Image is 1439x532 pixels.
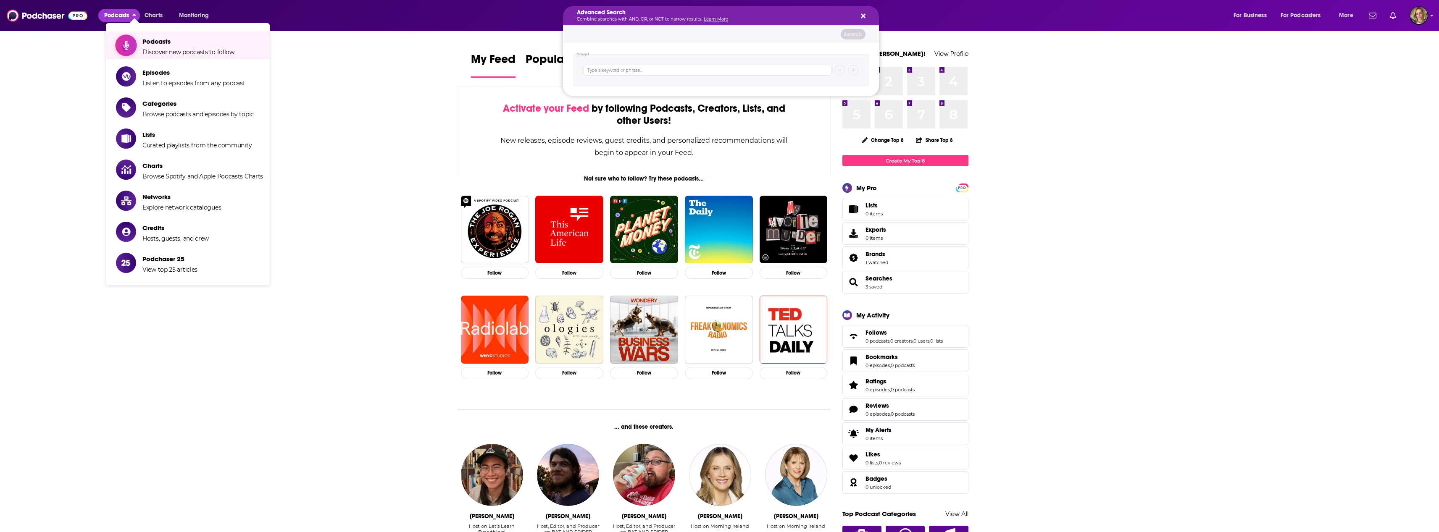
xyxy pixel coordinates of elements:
img: Podchaser - Follow, Share and Rate Podcasts [7,8,87,24]
h4: Group 1 [576,52,589,56]
div: Host on Morning Ireland [767,523,825,529]
span: Episodes [142,68,245,76]
button: Share Top 8 [915,132,953,148]
a: Reviews [845,404,862,415]
button: open menu [1228,9,1277,22]
span: Activate your Feed [503,102,589,115]
span: Bookmarks [866,353,898,361]
a: Likes [866,451,901,458]
a: Welcome [PERSON_NAME]! [842,50,926,58]
span: Browse podcasts and episodes by topic [142,110,254,118]
a: View Profile [934,50,968,58]
a: 0 users [913,338,929,344]
a: 1 watched [866,259,888,265]
button: Show profile menu [1410,6,1428,25]
button: close menu [98,9,140,22]
button: Follow [535,267,603,279]
div: My Activity [856,311,889,319]
div: Not sure who to follow? Try these podcasts... [458,175,831,182]
div: New releases, episode reviews, guest credits, and personalized recommendations will begin to appe... [500,134,789,159]
span: More [1339,10,1353,21]
span: Exports [866,226,886,233]
span: Listen to episodes from any podcast [142,79,245,87]
span: Lists [866,202,878,209]
a: View All [945,510,968,518]
span: Likes [866,451,880,458]
a: TED Talks Daily [760,296,828,364]
img: Ologies with Alie Ward [535,296,603,364]
a: 0 episodes [866,411,890,417]
button: Follow [461,267,529,279]
span: Charts [142,162,263,170]
a: Bookmarks [845,355,862,367]
a: Brands [866,250,888,258]
span: My Alerts [866,426,892,434]
img: Audrey Carville [689,444,751,506]
a: Freakonomics Radio [685,296,753,364]
a: 0 podcasts [866,338,889,344]
span: Likes [842,447,968,469]
a: Follows [845,330,862,342]
a: This American Life [535,196,603,264]
div: Mary Wilson [774,513,818,520]
span: , [913,338,913,344]
button: open menu [1275,9,1333,22]
span: For Business [1234,10,1267,21]
span: Monitoring [179,10,209,21]
a: Likes [845,452,862,464]
a: 0 episodes [866,362,890,368]
a: Lists [842,198,968,220]
span: , [929,338,930,344]
span: Logged in as Lauren.Russo [1410,6,1428,25]
a: Exports [842,222,968,245]
span: 0 items [866,211,883,217]
span: Categories [142,100,254,107]
a: 0 podcasts [891,362,915,368]
span: My Feed [471,52,516,71]
span: View top 25 articles [142,266,197,273]
a: Show notifications dropdown [1365,8,1380,23]
button: Change Top 8 [857,135,909,145]
a: Reviews [866,402,915,409]
span: Ratings [866,377,887,385]
a: Follows [866,329,943,336]
img: Radiolab [461,296,529,364]
a: Ratings [866,377,915,385]
img: User Profile [1410,6,1428,25]
a: Searches [866,275,892,282]
a: Dale Andrews [613,444,675,506]
img: Mary Wilson [765,444,827,506]
button: open menu [1333,9,1364,22]
a: 0 lists [866,460,878,466]
a: 0 creators [890,338,913,344]
button: Follow [685,367,753,379]
a: Badges [845,477,862,488]
span: , [890,411,891,417]
a: Create My Top 8 [842,155,968,166]
a: 0 episodes [866,387,890,393]
div: Search podcasts, credits, & more... [571,6,887,25]
span: Reviews [866,402,889,409]
img: Chuck Forsman [537,444,599,506]
button: Follow [610,367,678,379]
span: Reviews [842,398,968,421]
span: , [890,362,891,368]
span: Hosts, guests, and crew [142,235,209,242]
a: Business Wars [610,296,678,364]
button: Follow [535,367,603,379]
button: Follow [685,267,753,279]
span: Credits [142,224,209,232]
span: Badges [842,471,968,494]
span: , [890,387,891,393]
a: Popular Feed [526,52,597,78]
div: ... and these creators. [458,423,831,430]
span: 0 items [866,235,886,241]
a: Tom Lum [461,444,523,506]
button: Search [841,29,866,39]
